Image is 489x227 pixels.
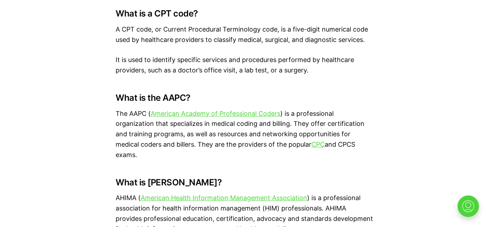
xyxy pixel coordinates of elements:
p: The AAPC ( ) is a professional organization that specializes in medical coding and billing. They ... [116,109,373,160]
a: CPC [311,141,325,148]
a: American Health Information Management Association [141,194,307,202]
h3: What is a CPT code? [116,9,373,19]
p: It is used to identify specific services and procedures performed by healthcare providers, such a... [116,55,373,76]
h3: What is the AAPC? [116,93,373,103]
p: A CPT code, or Current Procedural Terminology code, is a five-digit numerical code used by health... [116,24,373,45]
iframe: portal-trigger [451,192,489,227]
a: American Academy of Professional Coders [151,110,280,117]
h3: What is [PERSON_NAME]? [116,178,373,188]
